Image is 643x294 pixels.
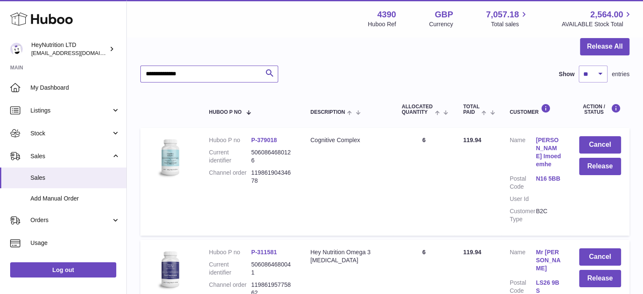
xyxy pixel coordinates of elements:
[209,148,251,165] dt: Current identifier
[561,20,633,28] span: AVAILABLE Stock Total
[310,248,385,264] div: Hey Nutrition Omega 3 [MEDICAL_DATA]
[209,110,241,115] span: Huboo P no
[10,43,23,55] img: info@heynutrition.com
[486,9,529,28] a: 7,057.18 Total sales
[559,70,575,78] label: Show
[580,38,629,55] button: Release All
[30,174,120,182] span: Sales
[251,137,277,143] a: P-379018
[510,175,536,191] dt: Postal Code
[209,261,251,277] dt: Current identifier
[30,152,111,160] span: Sales
[149,248,191,291] img: 43901725567192.jpeg
[579,104,621,115] div: Action / Status
[590,9,623,20] span: 2,564.00
[30,239,120,247] span: Usage
[536,207,562,223] dd: B2C
[510,195,536,203] dt: User Id
[579,136,621,154] button: Cancel
[368,20,396,28] div: Huboo Ref
[251,261,293,277] dd: 5060864680041
[536,136,562,168] a: [PERSON_NAME] Imoedemhe
[463,104,479,115] span: Total paid
[251,249,277,256] a: P-311581
[510,136,536,170] dt: Name
[435,9,453,20] strong: GBP
[310,136,385,144] div: Cognitive Complex
[429,20,453,28] div: Currency
[402,104,433,115] span: ALLOCATED Quantity
[251,169,293,185] dd: 11986190434678
[209,169,251,185] dt: Channel order
[510,104,562,115] div: Customer
[31,49,124,56] span: [EMAIL_ADDRESS][DOMAIN_NAME]
[486,9,519,20] span: 7,057.18
[209,248,251,256] dt: Huboo P no
[31,41,107,57] div: HeyNutrition LTD
[30,195,120,203] span: Add Manual Order
[251,148,293,165] dd: 5060864680126
[30,84,120,92] span: My Dashboard
[579,158,621,175] button: Release
[209,136,251,144] dt: Huboo P no
[579,248,621,266] button: Cancel
[612,70,629,78] span: entries
[536,248,562,272] a: Mr [PERSON_NAME]
[310,110,345,115] span: Description
[510,248,536,275] dt: Name
[491,20,528,28] span: Total sales
[149,136,191,179] img: 43901725566311.jpg
[561,9,633,28] a: 2,564.00 AVAILABLE Stock Total
[393,128,454,236] td: 6
[463,249,481,256] span: 119.94
[536,175,562,183] a: N16 5BB
[30,107,111,115] span: Listings
[463,137,481,143] span: 119.94
[30,216,111,224] span: Orders
[377,9,396,20] strong: 4390
[579,270,621,287] button: Release
[30,129,111,137] span: Stock
[10,262,116,278] a: Log out
[510,207,536,223] dt: Customer Type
